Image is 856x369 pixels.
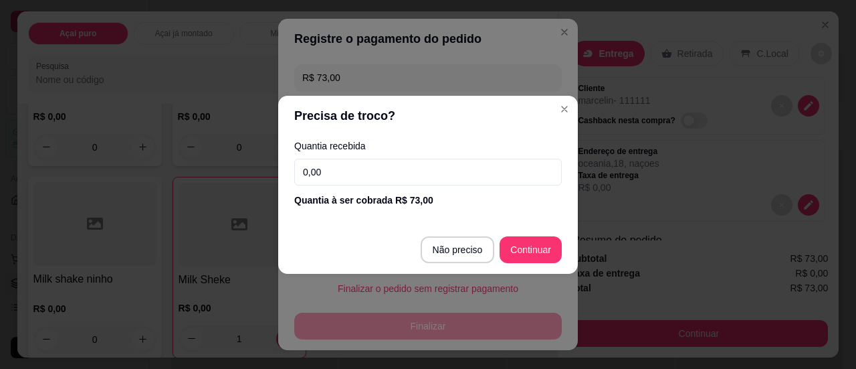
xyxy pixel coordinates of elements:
[294,141,562,151] label: Quantia recebida
[421,236,495,263] button: Não preciso
[278,96,578,136] header: Precisa de troco?
[554,98,575,120] button: Close
[500,236,562,263] button: Continuar
[294,194,562,207] div: Quantia à ser cobrada R$ 73,00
